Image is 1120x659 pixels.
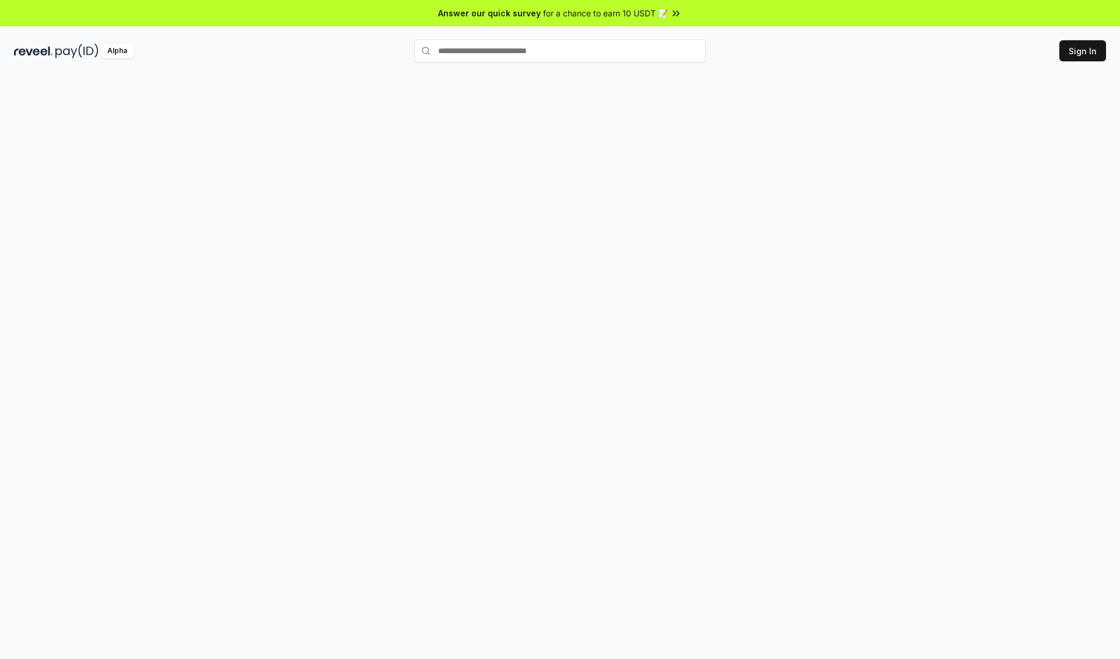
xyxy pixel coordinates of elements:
img: reveel_dark [14,44,53,58]
span: for a chance to earn 10 USDT 📝 [543,7,668,19]
div: Alpha [101,44,134,58]
span: Answer our quick survey [438,7,541,19]
img: pay_id [55,44,99,58]
button: Sign In [1059,40,1106,61]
